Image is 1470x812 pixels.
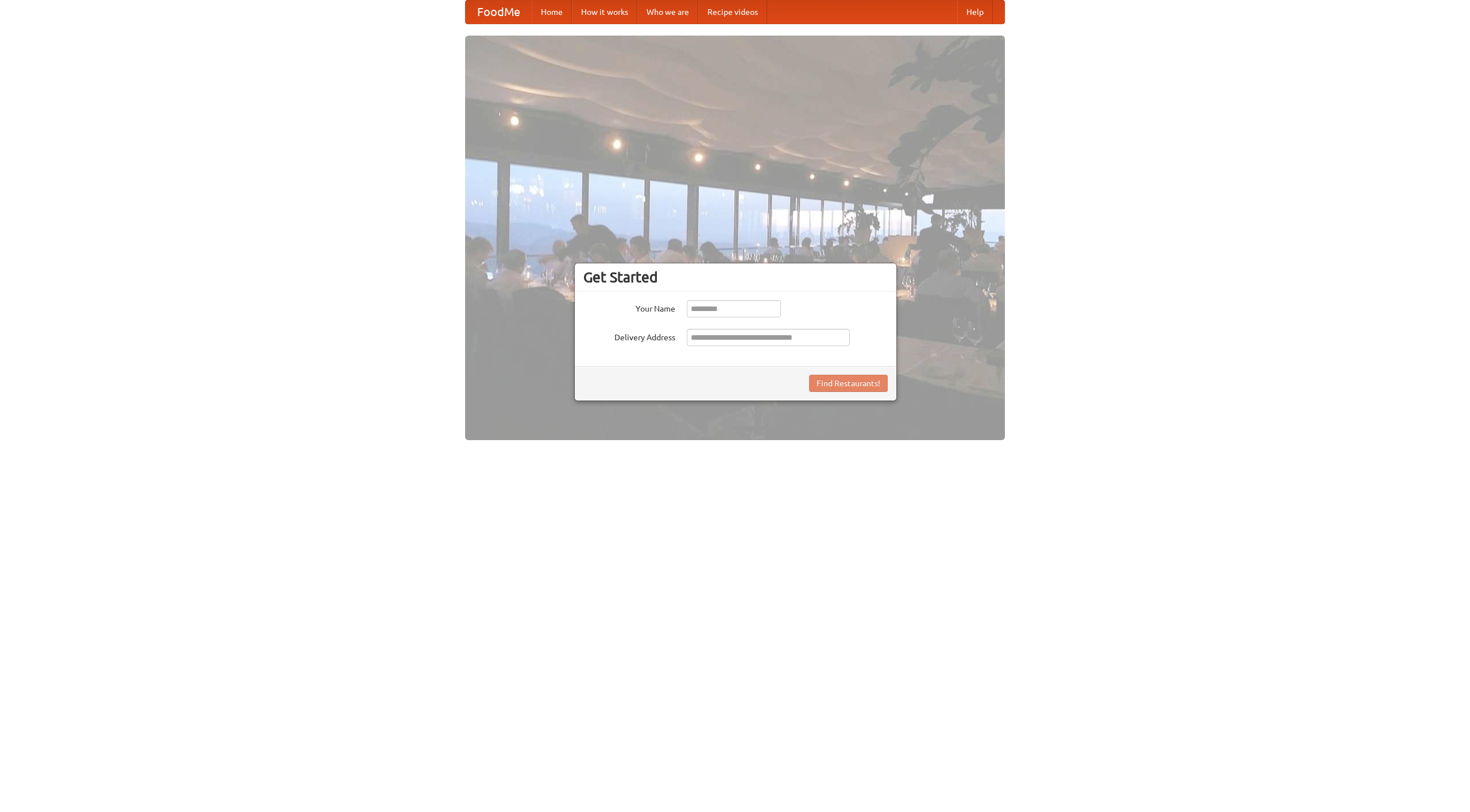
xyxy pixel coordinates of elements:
h3: Get Started [583,269,888,286]
a: Recipe videos [698,1,767,24]
a: Home [532,1,572,24]
a: Help [957,1,993,24]
a: How it works [572,1,637,24]
label: Delivery Address [583,329,675,343]
a: Who we are [637,1,698,24]
a: FoodMe [466,1,532,24]
button: Find Restaurants! [809,375,888,392]
label: Your Name [583,300,675,314]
